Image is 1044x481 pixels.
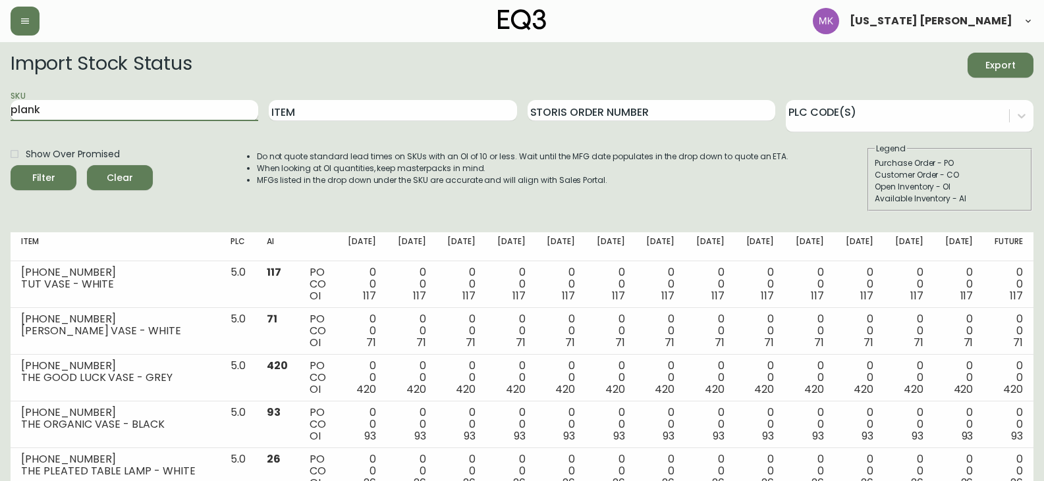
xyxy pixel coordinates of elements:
td: 5.0 [220,261,256,308]
span: 93 [563,428,575,443]
span: 93 [514,428,526,443]
span: 71 [864,335,873,350]
div: 0 0 [696,313,725,349]
img: ea5e0531d3ed94391639a5d1768dbd68 [813,8,839,34]
button: Clear [87,165,153,190]
div: 0 0 [497,266,526,302]
div: 0 0 [596,266,625,302]
th: [DATE] [835,232,885,261]
span: 93 [1011,428,1023,443]
span: 93 [862,428,873,443]
div: THE PLEATED TABLE LAMP - WHITE [21,465,209,477]
span: 71 [665,335,674,350]
div: 0 0 [696,360,725,395]
span: 117 [612,288,625,303]
li: MFGs listed in the drop down under the SKU are accurate and will align with Sales Portal. [257,174,789,186]
span: 420 [406,382,426,397]
div: 0 0 [746,407,775,442]
div: 0 0 [447,313,476,349]
div: 0 0 [497,360,526,395]
div: Filter [32,170,55,186]
div: THE GOOD LUCK VASE - GREY [21,372,209,384]
div: 0 0 [547,266,576,302]
span: 93 [613,428,625,443]
div: 0 0 [994,313,1023,349]
div: PO CO [310,313,327,349]
th: Item [11,232,220,261]
span: 117 [413,288,426,303]
span: 71 [964,335,974,350]
div: 0 0 [945,313,974,349]
div: [PHONE_NUMBER] [21,360,209,372]
div: 0 0 [447,360,476,395]
span: 93 [414,428,426,443]
div: 0 0 [845,313,874,349]
div: 0 0 [397,313,426,349]
th: Future [983,232,1033,261]
div: 0 0 [746,266,775,302]
span: 93 [762,428,774,443]
th: [DATE] [586,232,636,261]
div: 0 0 [994,266,1023,302]
div: 0 0 [646,360,675,395]
li: Do not quote standard lead times on SKUs with an OI of 10 or less. Wait until the MFG date popula... [257,151,789,163]
th: [DATE] [735,232,785,261]
span: 93 [663,428,674,443]
div: 0 0 [596,360,625,395]
td: 5.0 [220,355,256,401]
div: PO CO [310,360,327,395]
span: 420 [954,382,974,397]
div: 0 0 [497,407,526,442]
div: PO CO [310,266,327,302]
div: 0 0 [795,360,824,395]
div: 0 0 [547,360,576,395]
span: 93 [962,428,974,443]
span: 420 [456,382,476,397]
div: 0 0 [994,360,1023,395]
span: 117 [761,288,774,303]
span: 117 [512,288,526,303]
span: 420 [904,382,923,397]
div: PO CO [310,407,327,442]
div: 0 0 [348,407,377,442]
div: 0 0 [845,266,874,302]
td: 5.0 [220,401,256,448]
div: 0 0 [646,313,675,349]
span: 420 [754,382,774,397]
th: [DATE] [685,232,735,261]
h2: Import Stock Status [11,53,192,78]
span: OI [310,382,321,397]
td: 5.0 [220,308,256,355]
div: 0 0 [795,407,824,442]
div: 0 0 [596,407,625,442]
span: 117 [811,288,824,303]
span: 93 [464,428,476,443]
span: 117 [267,265,281,280]
div: THE ORGANIC VASE - BLACK [21,418,209,430]
span: OI [310,288,321,303]
div: 0 0 [646,266,675,302]
span: 71 [715,335,725,350]
span: 93 [713,428,725,443]
span: 420 [555,382,575,397]
span: 420 [854,382,873,397]
div: Open Inventory - OI [875,181,1025,193]
span: 71 [1013,335,1023,350]
th: AI [256,232,299,261]
span: 117 [562,288,575,303]
span: 117 [910,288,923,303]
span: 71 [914,335,923,350]
span: 117 [1010,288,1023,303]
span: 71 [764,335,774,350]
th: [DATE] [784,232,835,261]
span: 117 [363,288,376,303]
div: 0 0 [696,407,725,442]
span: 420 [705,382,725,397]
div: 0 0 [447,266,476,302]
div: 0 0 [547,407,576,442]
div: 0 0 [348,360,377,395]
span: 26 [267,451,281,467]
th: [DATE] [884,232,934,261]
div: 0 0 [447,407,476,442]
div: 0 0 [348,313,377,349]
